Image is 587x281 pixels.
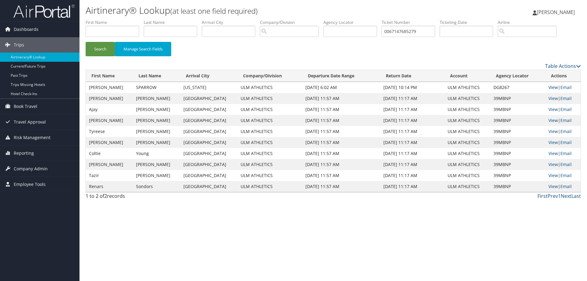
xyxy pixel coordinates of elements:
[490,104,545,115] td: 39MBNP
[238,137,302,148] td: ULM ATHLETICS
[86,148,133,159] td: Coltie
[86,170,133,181] td: Tazir
[86,115,133,126] td: [PERSON_NAME]
[180,181,238,192] td: [GEOGRAPHIC_DATA]
[302,93,380,104] td: [DATE] 11:57 AM
[382,19,440,25] label: Ticket Number
[302,104,380,115] td: [DATE] 11:57 AM
[533,3,581,21] a: [PERSON_NAME]
[86,104,133,115] td: Ajay
[14,161,48,176] span: Company Admin
[490,137,545,148] td: 39MBNP
[545,126,581,137] td: |
[133,126,180,137] td: [PERSON_NAME]
[238,170,302,181] td: ULM ATHLETICS
[545,63,581,69] a: Table Actions
[180,148,238,159] td: [GEOGRAPHIC_DATA]
[445,82,490,93] td: ULM ATHLETICS
[86,4,416,17] h1: Airtinerary® Lookup
[14,177,46,192] span: Employee Tools
[548,84,558,90] a: View
[380,126,445,137] td: [DATE] 11:17 AM
[545,170,581,181] td: |
[445,181,490,192] td: ULM ATHLETICS
[380,82,445,93] td: [DATE] 10:14 PM
[548,193,558,199] a: Prev
[170,6,258,16] small: (at least one field required)
[238,104,302,115] td: ULM ATHLETICS
[144,19,202,25] label: Last Name
[302,148,380,159] td: [DATE] 11:57 AM
[86,181,133,192] td: Renars
[545,82,581,93] td: |
[445,104,490,115] td: ULM ATHLETICS
[133,148,180,159] td: Young
[498,19,561,25] label: Airline
[104,193,107,199] span: 2
[86,82,133,93] td: [PERSON_NAME]
[445,170,490,181] td: ULM ATHLETICS
[14,22,39,37] span: Dashboards
[445,159,490,170] td: ULM ATHLETICS
[380,159,445,170] td: [DATE] 11:17 AM
[115,42,171,56] button: Manage Search Fields
[490,115,545,126] td: 39MBNP
[490,93,545,104] td: 39MBNP
[180,70,238,82] th: Arrival City: activate to sort column ascending
[180,104,238,115] td: [GEOGRAPHIC_DATA]
[445,148,490,159] td: ULM ATHLETICS
[302,170,380,181] td: [DATE] 11:57 AM
[560,117,572,123] a: Email
[86,70,133,82] th: First Name: activate to sort column ascending
[548,128,558,134] a: View
[180,170,238,181] td: [GEOGRAPHIC_DATA]
[14,99,37,114] span: Book Travel
[238,82,302,93] td: ULM ATHLETICS
[302,70,380,82] th: Departure Date Range: activate to sort column ascending
[545,181,581,192] td: |
[560,139,572,145] a: Email
[86,126,133,137] td: Tyreese
[490,170,545,181] td: 39MBNP
[490,181,545,192] td: 39MBNP
[560,95,572,101] a: Email
[380,93,445,104] td: [DATE] 11:17 AM
[133,70,180,82] th: Last Name: activate to sort column ascending
[323,19,382,25] label: Agency Locator
[560,161,572,167] a: Email
[238,181,302,192] td: ULM ATHLETICS
[490,148,545,159] td: 39MBNP
[548,139,558,145] a: View
[14,130,50,145] span: Risk Management
[133,104,180,115] td: [PERSON_NAME]
[560,84,572,90] a: Email
[445,126,490,137] td: ULM ATHLETICS
[380,148,445,159] td: [DATE] 11:17 AM
[14,146,34,161] span: Reporting
[86,93,133,104] td: [PERSON_NAME]
[302,137,380,148] td: [DATE] 11:57 AM
[380,104,445,115] td: [DATE] 11:17 AM
[445,137,490,148] td: ULM ATHLETICS
[545,115,581,126] td: |
[133,159,180,170] td: [PERSON_NAME]
[133,93,180,104] td: [PERSON_NAME]
[571,193,581,199] a: Last
[238,93,302,104] td: ULM ATHLETICS
[545,137,581,148] td: |
[560,150,572,156] a: Email
[548,183,558,189] a: View
[548,161,558,167] a: View
[380,115,445,126] td: [DATE] 11:17 AM
[537,193,548,199] a: First
[490,126,545,137] td: 39MBNP
[445,93,490,104] td: ULM ATHLETICS
[238,148,302,159] td: ULM ATHLETICS
[180,126,238,137] td: [GEOGRAPHIC_DATA]
[180,115,238,126] td: [GEOGRAPHIC_DATA]
[545,159,581,170] td: |
[238,126,302,137] td: ULM ATHLETICS
[490,70,545,82] th: Agency Locator: activate to sort column ascending
[238,70,302,82] th: Company/Division
[545,148,581,159] td: |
